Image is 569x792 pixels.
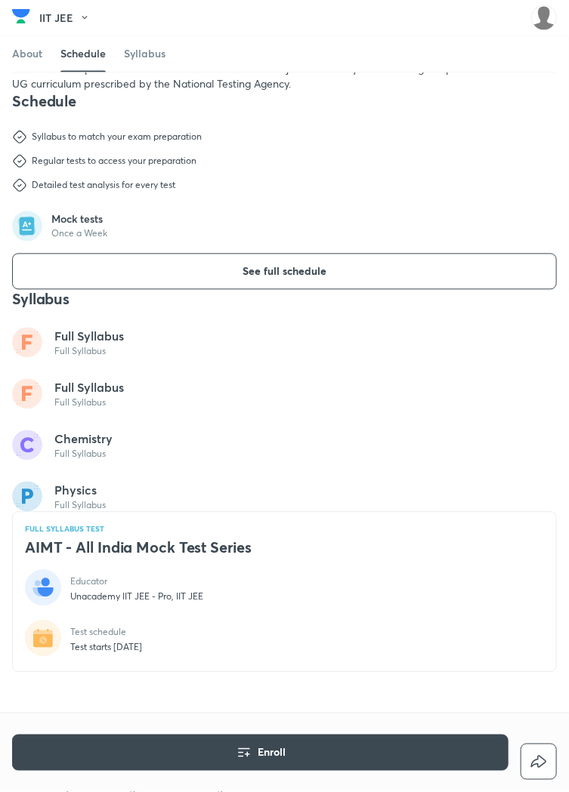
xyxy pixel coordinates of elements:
[12,290,557,310] h4: Syllabus
[39,7,99,29] button: IIT JEE
[243,264,326,279] span: See full schedule
[25,538,412,558] h4: AIMT - All India Mock Test Series
[70,627,142,639] p: Test schedule
[12,5,30,28] img: Company Logo
[124,36,165,72] a: Syllabus
[12,254,557,290] button: See full schedule
[54,379,124,397] p: Full Syllabus
[12,5,30,32] a: Company Logo
[51,213,107,227] p: Mock tests
[51,228,107,240] p: Once a Week
[60,36,106,72] a: Schedule
[32,178,175,193] div: Detailed test analysis for every test
[70,576,203,588] p: Educator
[70,591,203,603] p: Unacademy IIT JEE - Pro, IIT JEE
[12,36,42,72] a: About
[12,62,540,91] span: This series comprises module-wise tests for the NEET Major Test. The syllabus is designed per the...
[54,397,124,409] p: Full Syllabus
[54,448,113,461] p: Full Syllabus
[54,346,124,358] p: Full Syllabus
[54,328,124,346] p: Full Syllabus
[531,5,557,31] img: Nimbesh Doke
[258,745,286,760] span: Enroll
[32,130,202,145] div: Syllabus to match your exam preparation
[54,430,113,448] p: Chemistry
[70,642,142,654] p: Test starts [DATE]
[12,92,557,112] h4: Schedule
[54,500,106,512] p: Full Syllabus
[54,482,106,500] p: Physics
[32,154,196,169] div: Regular tests to access your preparation
[12,735,509,771] button: Enroll
[25,525,544,534] p: FULL SYLLABUS TEST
